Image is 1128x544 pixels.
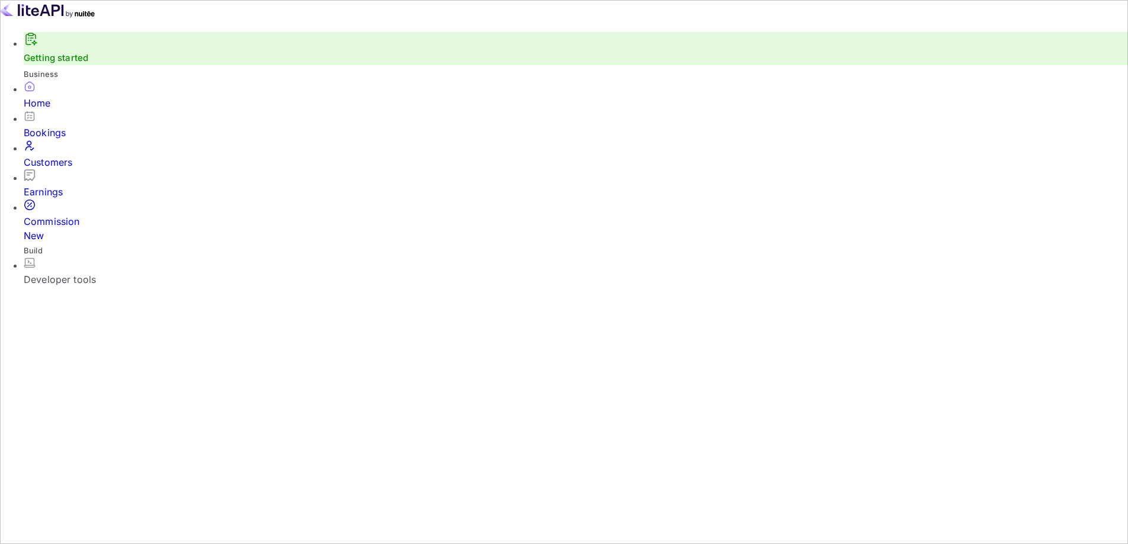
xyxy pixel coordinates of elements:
[24,185,1128,199] div: Earnings
[24,125,1128,140] div: Bookings
[24,246,43,255] span: Build
[24,110,1128,140] a: Bookings
[24,228,1128,243] div: New
[24,214,1128,243] div: Commission
[24,169,1128,199] a: Earnings
[24,81,1128,110] a: Home
[24,52,88,63] a: Getting started
[24,272,1128,287] div: Developer tools
[24,32,1128,65] div: Getting started
[24,69,58,79] span: Business
[24,140,1128,169] a: Customers
[24,155,1128,169] div: Customers
[24,199,1128,243] a: CommissionNew
[24,96,1128,110] div: Home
